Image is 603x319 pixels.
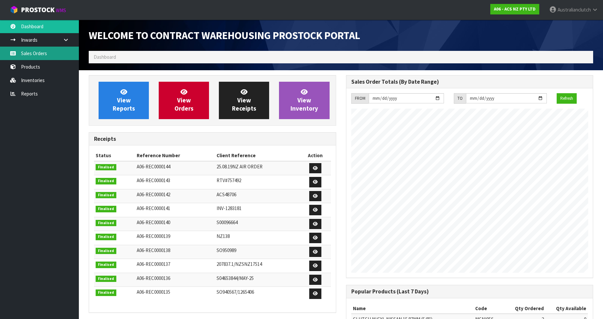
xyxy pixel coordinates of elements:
span: A06-REC0000143 [137,177,170,183]
small: WMS [56,7,66,13]
span: RTV#757492 [217,177,241,183]
div: TO [454,93,466,104]
span: Finalised [96,206,116,212]
a: ViewReports [99,82,149,119]
span: A06-REC0000135 [137,289,170,295]
span: Finalised [96,289,116,296]
span: Finalised [96,248,116,254]
img: cube-alt.png [10,6,18,14]
span: ProStock [21,6,55,14]
span: ACS48706 [217,191,236,198]
div: FROM [351,93,369,104]
th: Status [94,150,135,161]
span: S00096664 [217,219,238,225]
span: Welcome to Contract Warehousing ProStock Portal [89,29,360,42]
th: Qty Ordered [505,303,545,314]
span: A06-REC0000142 [137,191,170,198]
span: Finalised [96,276,116,282]
span: A06-REC0000138 [137,247,170,253]
span: Finalised [96,262,116,268]
th: Qty Available [545,303,588,314]
span: A06-REC0000136 [137,275,170,281]
span: A06-REC0000141 [137,205,170,211]
span: INV-1283181 [217,205,242,211]
a: ViewOrders [159,82,209,119]
strong: A06 - ACS NZ PTY LTD [494,6,536,12]
span: S04653844/MAY-25 [217,275,254,281]
a: ViewInventory [279,82,329,119]
span: 25.08.19NZ AIR ORDER [217,163,263,170]
span: Dashboard [94,54,116,60]
th: Name [351,303,474,314]
button: Refresh [557,93,577,104]
span: 207837.1/NZSNZ17514 [217,261,262,267]
span: SO940567/1265406 [217,289,254,295]
span: View Orders [174,88,194,113]
span: Australianclutch [558,7,591,13]
span: Finalised [96,220,116,226]
span: A06-REC0000144 [137,163,170,170]
th: Action [300,150,331,161]
span: NZ138 [217,233,230,239]
th: Code [474,303,505,314]
span: A06-REC0000137 [137,261,170,267]
th: Reference Number [135,150,215,161]
span: Finalised [96,178,116,184]
span: A06-REC0000139 [137,233,170,239]
span: A06-REC0000140 [137,219,170,225]
th: Client Reference [215,150,300,161]
span: Finalised [96,234,116,240]
h3: Receipts [94,136,331,142]
span: View Inventory [290,88,318,113]
h3: Sales Order Totals (By Date Range) [351,79,588,85]
span: SO950989 [217,247,236,253]
h3: Popular Products (Last 7 Days) [351,288,588,295]
a: ViewReceipts [219,82,269,119]
span: Finalised [96,192,116,199]
span: Finalised [96,164,116,171]
span: View Receipts [232,88,256,113]
span: View Reports [113,88,135,113]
